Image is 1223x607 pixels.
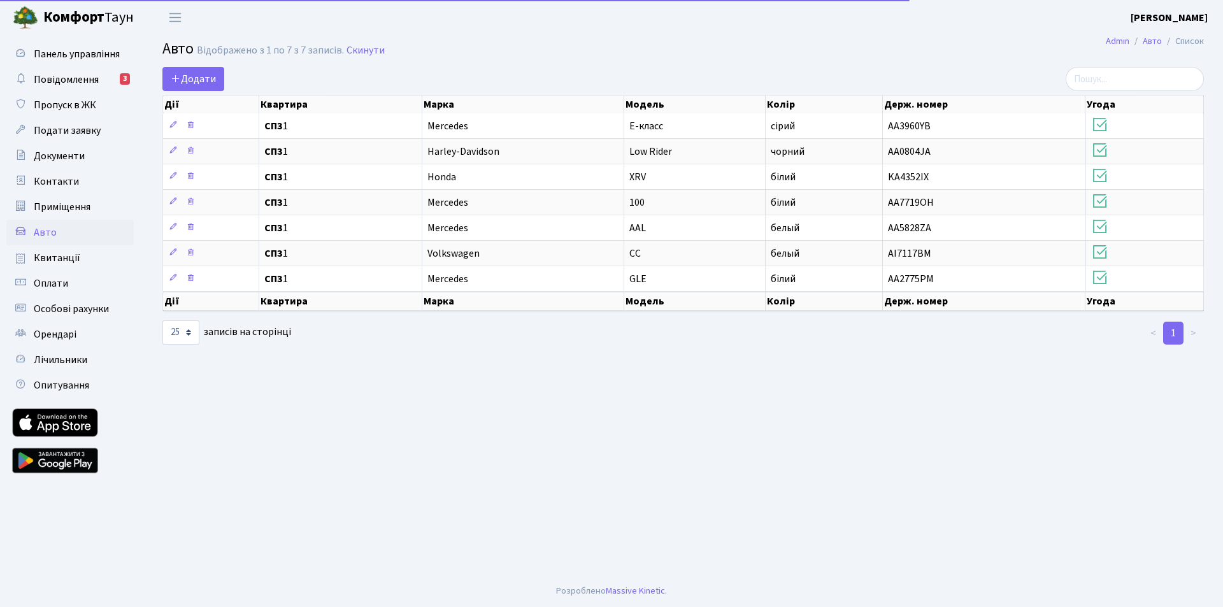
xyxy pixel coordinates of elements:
span: Квитанції [34,251,80,265]
th: Держ. номер [883,96,1085,113]
th: Марка [422,292,624,311]
span: Лічильники [34,353,87,367]
span: Додати [171,72,216,86]
th: Квартира [259,292,422,311]
span: чорний [771,145,805,159]
span: KA4352IX [888,170,929,184]
b: СП3 [264,119,283,133]
li: Список [1162,34,1204,48]
a: Додати [162,67,224,91]
span: CC [629,246,641,261]
a: Приміщення [6,194,134,220]
span: AA0804JA [888,145,931,159]
th: Дії [163,292,259,311]
span: XRV [629,170,646,184]
span: GLE [629,272,647,286]
b: СП3 [264,196,283,210]
a: Скинути [347,45,385,57]
span: 1 [264,248,417,259]
th: Дії [163,96,259,113]
a: Повідомлення3 [6,67,134,92]
span: Low Rider [629,145,672,159]
span: Mercedes [427,119,468,133]
a: Опитування [6,373,134,398]
a: 1 [1163,322,1184,345]
a: Документи [6,143,134,169]
a: Лічильники [6,347,134,373]
button: Переключити навігацію [159,7,191,28]
span: Оплати [34,276,68,290]
b: СП3 [264,272,283,286]
th: Модель [624,96,766,113]
th: Марка [422,96,624,113]
span: Панель управління [34,47,120,61]
b: [PERSON_NAME] [1131,11,1208,25]
span: Приміщення [34,200,90,214]
span: AA5828ZA [888,221,931,235]
a: Авто [1143,34,1162,48]
a: Admin [1106,34,1129,48]
span: 1 [264,223,417,233]
span: Опитування [34,378,89,392]
th: Квартира [259,96,422,113]
a: [PERSON_NAME] [1131,10,1208,25]
span: Авто [34,225,57,239]
span: АА7719ОН [888,196,934,210]
div: Відображено з 1 по 7 з 7 записів. [197,45,344,57]
span: Е-класс [629,119,663,133]
span: Подати заявку [34,124,101,138]
select: записів на сторінці [162,320,199,345]
span: АI7117BM [888,246,931,261]
span: белый [771,246,799,261]
b: Комфорт [43,7,104,27]
a: Панель управління [6,41,134,67]
a: Контакти [6,169,134,194]
span: білий [771,170,796,184]
th: Держ. номер [883,292,1085,311]
span: 1 [264,274,417,284]
th: Угода [1085,96,1204,113]
label: записів на сторінці [162,320,291,345]
a: Подати заявку [6,118,134,143]
a: Пропуск в ЖК [6,92,134,118]
th: Модель [624,292,766,311]
a: Квитанції [6,245,134,271]
a: Особові рахунки [6,296,134,322]
span: Mercedes [427,272,468,286]
div: 3 [120,73,130,85]
a: Оплати [6,271,134,296]
span: 100 [629,196,645,210]
b: СП3 [264,221,283,235]
img: logo.png [13,5,38,31]
b: СП3 [264,145,283,159]
span: Контакти [34,175,79,189]
span: Таун [43,7,134,29]
span: білий [771,272,796,286]
span: Honda [427,170,456,184]
span: Harley-Davidson [427,145,499,159]
span: 1 [264,197,417,208]
input: Пошук... [1066,67,1204,91]
a: Орендарі [6,322,134,347]
span: сірий [771,119,795,133]
span: Пропуск в ЖК [34,98,96,112]
span: Документи [34,149,85,163]
span: Орендарі [34,327,76,341]
b: СП3 [264,246,283,261]
span: 1 [264,121,417,131]
span: Особові рахунки [34,302,109,316]
th: Колір [766,292,883,311]
nav: breadcrumb [1087,28,1223,55]
span: Mercedes [427,196,468,210]
span: Повідомлення [34,73,99,87]
span: AAL [629,221,646,235]
span: белый [771,221,799,235]
span: Авто [162,38,194,60]
th: Угода [1085,292,1204,311]
span: білий [771,196,796,210]
span: 1 [264,146,417,157]
span: Volkswagen [427,246,480,261]
a: Massive Kinetic [606,584,665,597]
span: AA2775РМ [888,272,934,286]
span: 1 [264,172,417,182]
